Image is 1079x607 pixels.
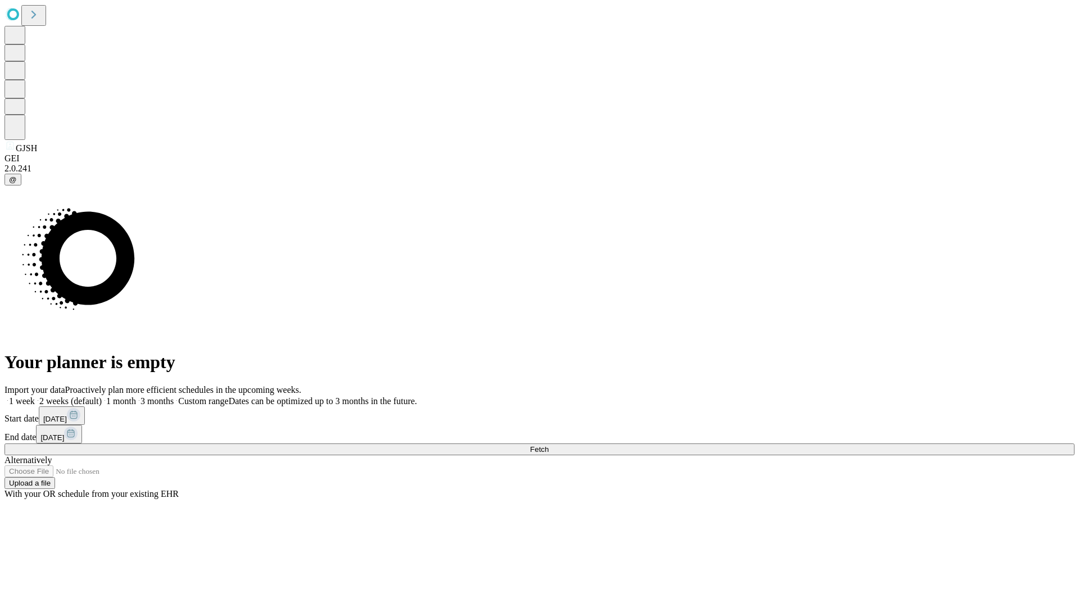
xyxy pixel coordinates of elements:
span: [DATE] [43,415,67,423]
div: 2.0.241 [4,164,1075,174]
span: Fetch [530,445,548,454]
span: Proactively plan more efficient schedules in the upcoming weeks. [65,385,301,395]
span: 1 week [9,396,35,406]
button: [DATE] [39,406,85,425]
button: [DATE] [36,425,82,443]
span: [DATE] [40,433,64,442]
span: @ [9,175,17,184]
span: 1 month [106,396,136,406]
h1: Your planner is empty [4,352,1075,373]
span: Dates can be optimized up to 3 months in the future. [229,396,417,406]
div: Start date [4,406,1075,425]
span: GJSH [16,143,37,153]
span: With your OR schedule from your existing EHR [4,489,179,499]
div: End date [4,425,1075,443]
button: Upload a file [4,477,55,489]
button: Fetch [4,443,1075,455]
span: Alternatively [4,455,52,465]
span: 2 weeks (default) [39,396,102,406]
span: Import your data [4,385,65,395]
span: 3 months [140,396,174,406]
span: Custom range [178,396,228,406]
button: @ [4,174,21,185]
div: GEI [4,153,1075,164]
